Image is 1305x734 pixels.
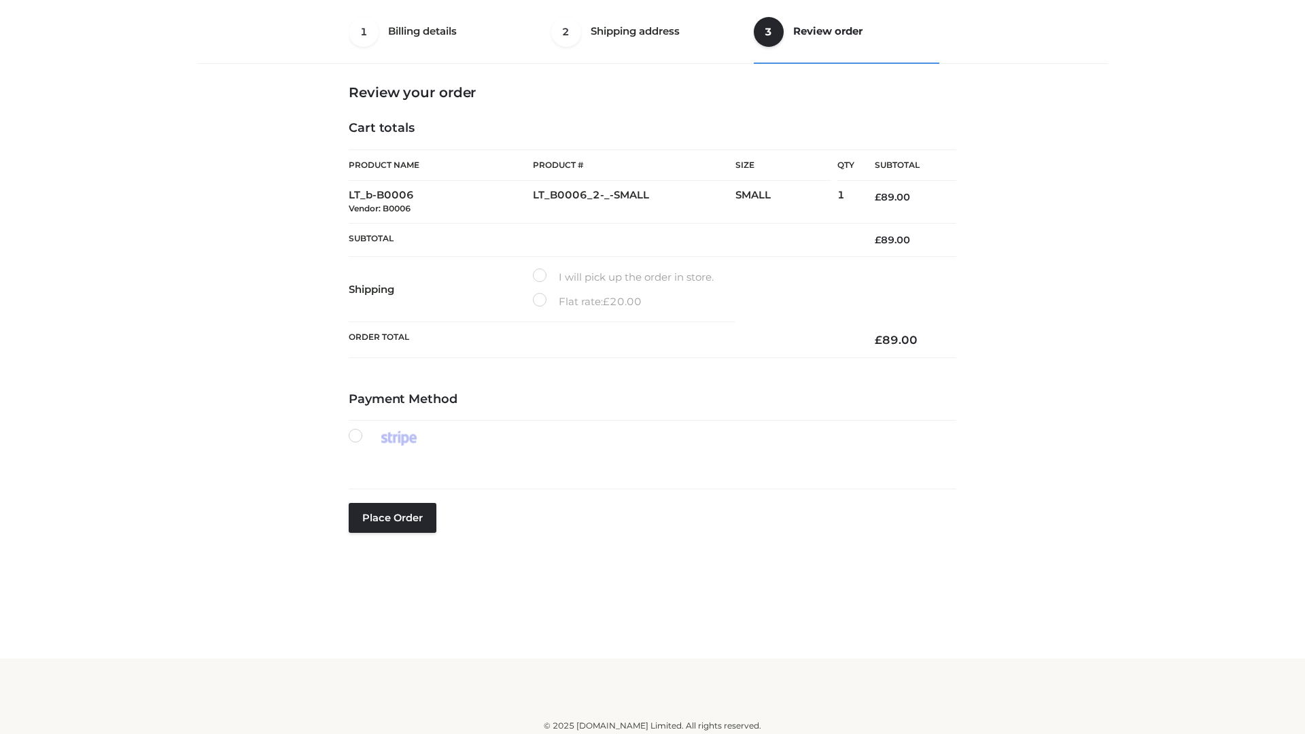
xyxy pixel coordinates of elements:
bdi: 89.00 [875,234,910,246]
th: Shipping [349,257,533,322]
label: I will pick up the order in store. [533,268,714,286]
div: © 2025 [DOMAIN_NAME] Limited. All rights reserved. [202,719,1103,733]
small: Vendor: B0006 [349,203,411,213]
th: Order Total [349,322,854,358]
h4: Cart totals [349,121,956,136]
bdi: 89.00 [875,333,918,347]
span: £ [875,333,882,347]
th: Subtotal [349,223,854,256]
th: Subtotal [854,150,956,181]
bdi: 20.00 [603,295,642,308]
bdi: 89.00 [875,191,910,203]
th: Product Name [349,150,533,181]
span: £ [875,191,881,203]
label: Flat rate: [533,293,642,311]
h3: Review your order [349,84,956,101]
button: Place order [349,503,436,533]
th: Product # [533,150,735,181]
th: Qty [837,150,854,181]
td: LT_B0006_2-_-SMALL [533,181,735,224]
th: Size [735,150,831,181]
h4: Payment Method [349,392,956,407]
td: 1 [837,181,854,224]
span: £ [875,234,881,246]
td: SMALL [735,181,837,224]
td: LT_b-B0006 [349,181,533,224]
span: £ [603,295,610,308]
